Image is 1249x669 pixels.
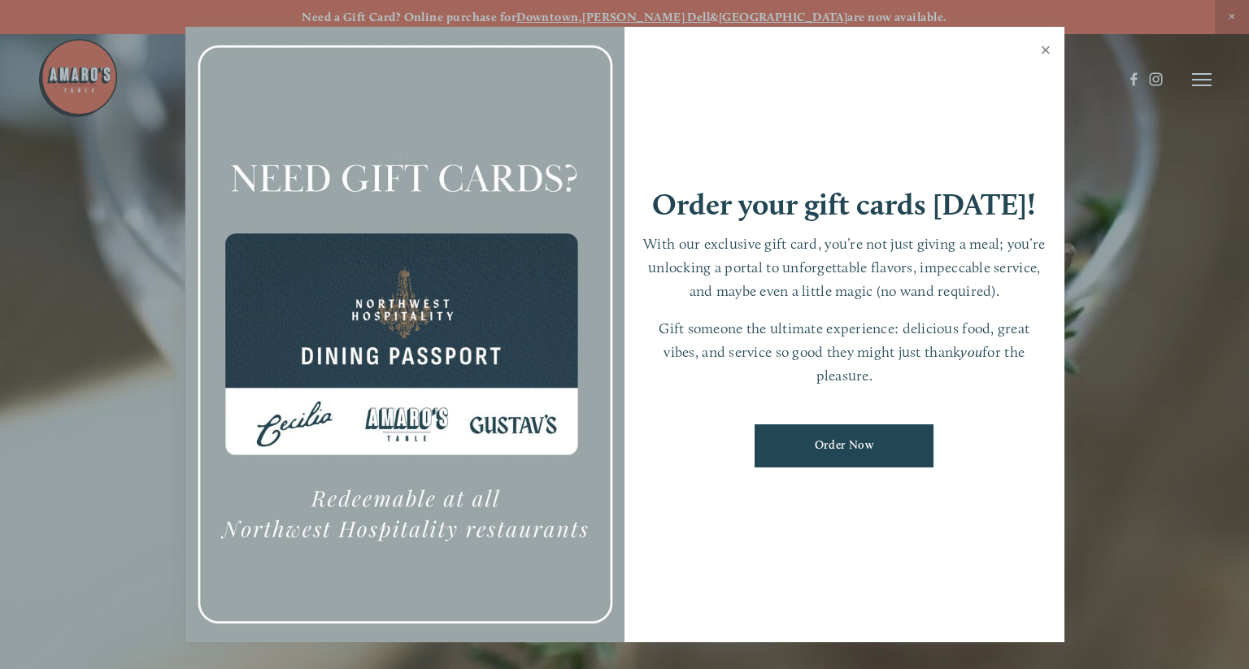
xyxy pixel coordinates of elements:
p: With our exclusive gift card, you’re not just giving a meal; you’re unlocking a portal to unforge... [641,232,1048,302]
h1: Order your gift cards [DATE]! [652,189,1036,219]
p: Gift someone the ultimate experience: delicious food, great vibes, and service so good they might... [641,317,1048,387]
a: Order Now [755,424,933,467]
a: Close [1030,29,1062,75]
em: you [960,343,982,360]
